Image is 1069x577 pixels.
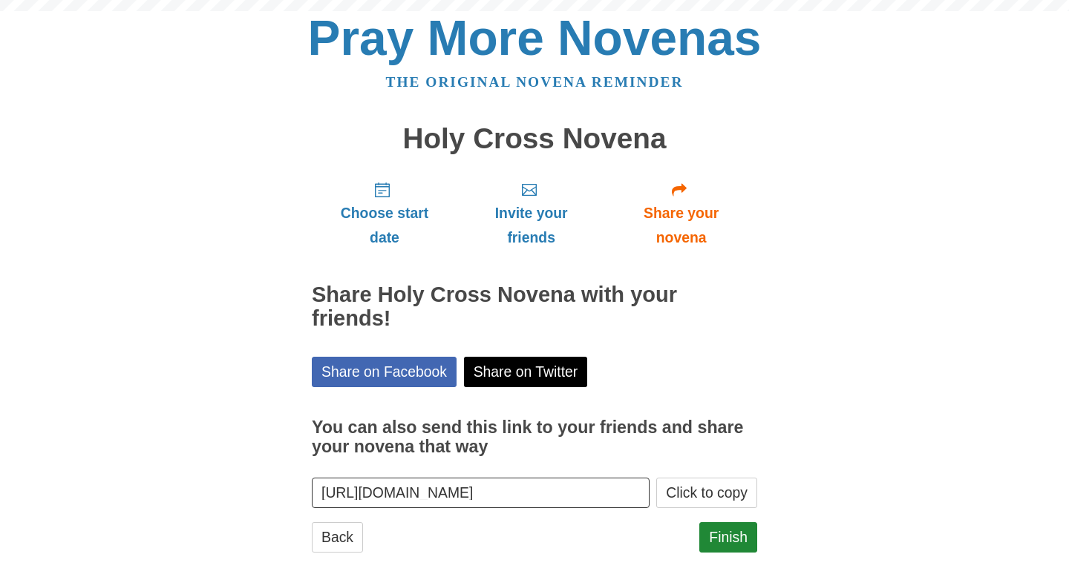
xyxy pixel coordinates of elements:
a: Invite your friends [457,169,605,257]
span: Invite your friends [472,201,590,250]
a: Back [312,522,363,553]
h2: Share Holy Cross Novena with your friends! [312,283,757,331]
a: The original novena reminder [386,74,684,90]
a: Choose start date [312,169,457,257]
a: Finish [699,522,757,553]
span: Choose start date [327,201,442,250]
a: Share your novena [605,169,757,257]
a: Pray More Novenas [308,10,762,65]
span: Share your novena [620,201,742,250]
h3: You can also send this link to your friends and share your novena that way [312,418,757,456]
button: Click to copy [656,478,757,508]
a: Share on Twitter [464,357,588,387]
h1: Holy Cross Novena [312,123,757,155]
a: Share on Facebook [312,357,457,387]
